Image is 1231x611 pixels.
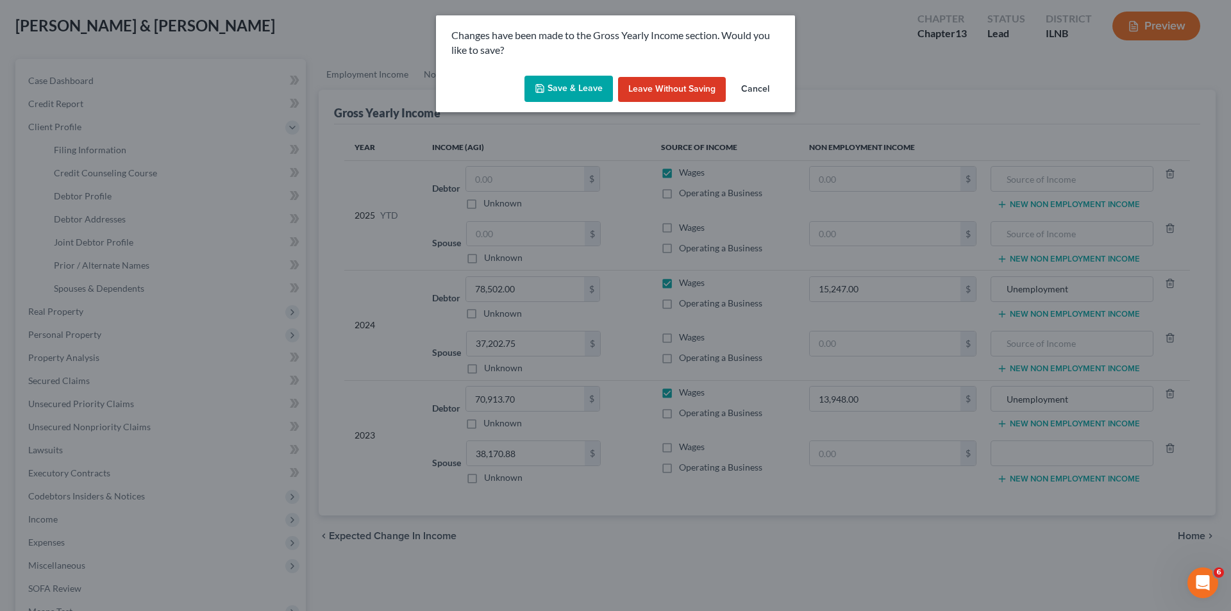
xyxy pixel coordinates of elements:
button: Save & Leave [524,76,613,103]
span: 6 [1214,567,1224,578]
p: Changes have been made to the Gross Yearly Income section. Would you like to save? [451,28,780,58]
iframe: Intercom live chat [1187,567,1218,598]
button: Cancel [731,77,780,103]
button: Leave without Saving [618,77,726,103]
